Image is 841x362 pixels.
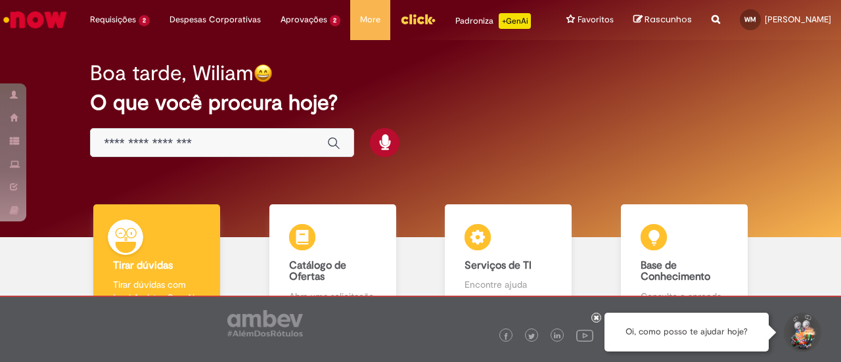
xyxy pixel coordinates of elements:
[645,13,692,26] span: Rascunhos
[90,13,136,26] span: Requisições
[360,13,380,26] span: More
[289,259,346,284] b: Catálogo de Ofertas
[281,13,327,26] span: Aprovações
[113,278,200,304] p: Tirar dúvidas com Lupi Assist e Gen Ai
[554,332,560,340] img: logo_footer_linkedin.png
[578,13,614,26] span: Favoritos
[139,15,150,26] span: 2
[782,313,821,352] button: Iniciar Conversa de Suporte
[1,7,69,33] img: ServiceNow
[170,13,261,26] span: Despesas Corporativas
[245,204,421,318] a: Catálogo de Ofertas Abra uma solicitação
[455,13,531,29] div: Padroniza
[90,91,750,114] h2: O que você procura hoje?
[90,62,254,85] h2: Boa tarde, Wiliam
[465,278,552,291] p: Encontre ajuda
[641,290,728,303] p: Consulte e aprenda
[465,259,532,272] b: Serviços de TI
[499,13,531,29] p: +GenAi
[227,310,303,336] img: logo_footer_ambev_rotulo_gray.png
[633,14,692,26] a: Rascunhos
[528,333,535,340] img: logo_footer_twitter.png
[289,290,376,303] p: Abra uma solicitação
[604,313,769,351] div: Oi, como posso te ajudar hoje?
[576,327,593,344] img: logo_footer_youtube.png
[503,333,509,340] img: logo_footer_facebook.png
[641,259,710,284] b: Base de Conhecimento
[765,14,831,25] span: [PERSON_NAME]
[113,259,173,272] b: Tirar dúvidas
[254,64,273,83] img: happy-face.png
[744,15,756,24] span: WM
[420,204,597,318] a: Serviços de TI Encontre ajuda
[69,204,245,318] a: Tirar dúvidas Tirar dúvidas com Lupi Assist e Gen Ai
[330,15,341,26] span: 2
[400,9,436,29] img: click_logo_yellow_360x200.png
[597,204,773,318] a: Base de Conhecimento Consulte e aprenda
